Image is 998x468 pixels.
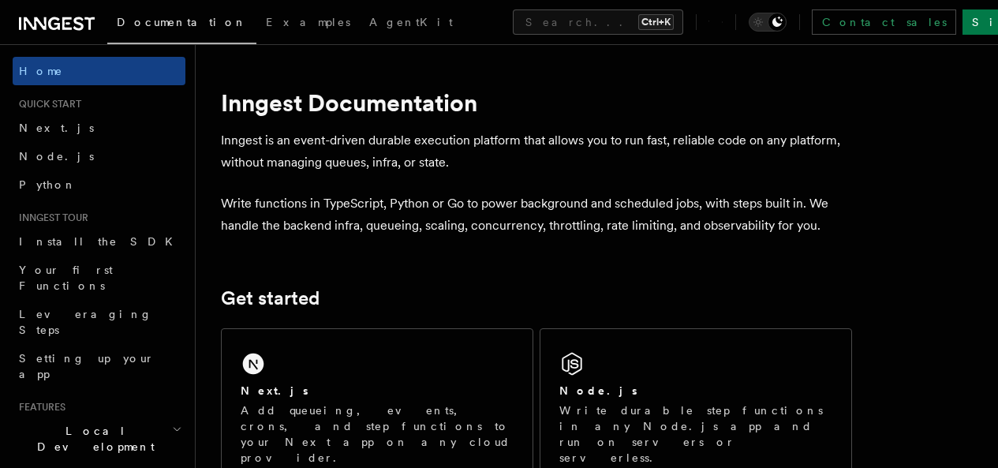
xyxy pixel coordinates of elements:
button: Search...Ctrl+K [513,9,683,35]
span: Install the SDK [19,235,182,248]
span: AgentKit [369,16,453,28]
kbd: Ctrl+K [638,14,674,30]
a: Your first Functions [13,256,185,300]
p: Write durable step functions in any Node.js app and run on servers or serverless. [559,402,832,466]
span: Documentation [117,16,247,28]
a: Leveraging Steps [13,300,185,344]
span: Your first Functions [19,264,113,292]
span: Node.js [19,150,94,163]
h1: Inngest Documentation [221,88,852,117]
h2: Next.js [241,383,308,399]
span: Setting up your app [19,352,155,380]
a: Contact sales [812,9,956,35]
p: Write functions in TypeScript, Python or Go to power background and scheduled jobs, with steps bu... [221,193,852,237]
span: Inngest tour [13,212,88,224]
span: Features [13,401,65,414]
a: Node.js [13,142,185,170]
a: Next.js [13,114,185,142]
a: Documentation [107,5,256,44]
p: Inngest is an event-driven durable execution platform that allows you to run fast, reliable code ... [221,129,852,174]
a: Home [13,57,185,85]
button: Local Development [13,417,185,461]
button: Toggle dark mode [749,13,787,32]
a: Get started [221,287,320,309]
span: Quick start [13,98,81,110]
a: AgentKit [360,5,462,43]
span: Local Development [13,423,172,455]
a: Setting up your app [13,344,185,388]
span: Home [19,63,63,79]
a: Install the SDK [13,227,185,256]
p: Add queueing, events, crons, and step functions to your Next app on any cloud provider. [241,402,514,466]
span: Next.js [19,122,94,134]
span: Examples [266,16,350,28]
a: Examples [256,5,360,43]
a: Python [13,170,185,199]
h2: Node.js [559,383,637,399]
span: Leveraging Steps [19,308,152,336]
span: Python [19,178,77,191]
